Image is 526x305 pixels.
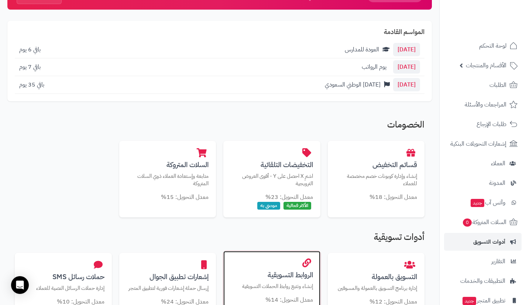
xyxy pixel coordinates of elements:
h3: السلات المتروكة [127,161,209,169]
span: العملاء [491,158,505,169]
span: [DATE] [393,78,420,91]
a: التخفيضات التلقائيةاشترِ X احصل على Y - أقوى العروض الترويجية معدل التحويل: 23% الأكثر فعالية موص... [223,141,320,217]
a: قسائم التخفيضإنشاء وإدارة كوبونات خصم مخصصة للعملاء معدل التحويل: 18% [328,141,425,209]
h3: الروابط التسويقية [231,271,313,279]
span: المدونة [489,178,505,188]
a: التقارير [444,253,522,270]
h2: المواسم القادمة [15,28,424,35]
span: يوم الرواتب [362,62,386,71]
span: الطلبات [489,80,506,90]
span: التقارير [491,256,505,267]
span: [DATE] الوطني السعودي [325,80,381,89]
span: باقي 6 يوم [19,45,41,54]
a: وآتس آبجديد [444,194,522,211]
div: Open Intercom Messenger [11,276,29,294]
p: متابعة وإستعادة العملاء ذوي السلات المتروكة [127,172,209,187]
span: لوحة التحكم [479,41,506,51]
a: إشعارات التحويلات البنكية [444,135,522,153]
span: الأقسام والمنتجات [466,60,506,71]
span: إشعارات التحويلات البنكية [450,139,506,149]
small: معدل التحويل: 23% [265,193,313,201]
span: جديد [463,297,476,305]
small: معدل التحويل: 15% [161,193,209,201]
span: المراجعات والأسئلة [465,99,506,110]
span: جديد [471,199,484,207]
span: التطبيقات والخدمات [460,276,505,286]
span: العودة للمدارس [345,45,379,54]
small: معدل التحويل: 18% [369,193,417,201]
a: العملاء [444,155,522,172]
h3: قسائم التخفيض [335,161,417,169]
h3: إشعارات تطبيق الجوال [127,273,209,281]
p: إنشاء وإدارة كوبونات خصم مخصصة للعملاء [335,172,417,187]
span: السلات المتروكة [462,217,506,227]
p: إرسال حملة إشعارات فورية لتطبيق المتجر [127,284,209,292]
h3: التخفيضات التلقائية [231,161,313,169]
h3: حملات رسائل SMS [22,273,104,281]
a: الطلبات [444,76,522,94]
a: المراجعات والأسئلة [444,96,522,113]
small: معدل التحويل: 14% [265,295,313,304]
a: السلات المتروكة0 [444,213,522,231]
h2: الخصومات [15,120,424,133]
span: [DATE] [393,60,420,74]
a: السلات المتروكةمتابعة وإستعادة العملاء ذوي السلات المتروكة معدل التحويل: 15% [119,141,216,209]
span: وآتس آب [470,197,505,208]
p: إدارة برنامج التسويق بالعمولة والمسوقين [335,284,417,292]
span: 0 [463,218,472,227]
span: أدوات التسويق [473,237,505,247]
span: [DATE] [393,43,420,56]
a: التطبيقات والخدمات [444,272,522,290]
a: لوحة التحكم [444,37,522,55]
p: اشترِ X احصل على Y - أقوى العروض الترويجية [231,172,313,187]
span: موصى به [257,202,280,210]
img: logo-2.png [476,20,519,35]
span: باقي 7 يوم [19,62,41,71]
h2: أدوات تسويقية [15,232,424,245]
span: طلبات الإرجاع [477,119,506,129]
a: المدونة [444,174,522,192]
p: إنشاء وتتبع روابط الحملات التسويقية [231,282,313,290]
span: الأكثر فعالية [283,202,311,210]
a: أدوات التسويق [444,233,522,251]
h3: التسويق بالعمولة [335,273,417,281]
p: إدارة حملات الرسائل النصية للعملاء [22,284,104,292]
a: طلبات الإرجاع [444,115,522,133]
span: باقي 35 يوم [19,80,44,89]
